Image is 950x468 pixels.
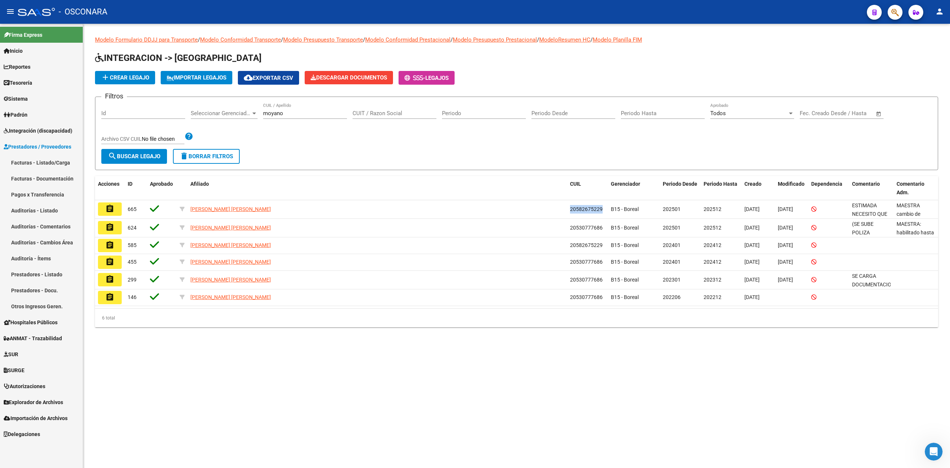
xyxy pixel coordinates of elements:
[95,176,125,201] datatable-header-cell: Acciones
[852,181,880,187] span: Comentario
[811,181,842,187] span: Dependencia
[704,225,721,231] span: 202512
[180,152,189,160] mat-icon: delete
[4,111,27,119] span: Padrón
[710,110,726,117] span: Todos
[744,206,760,212] span: [DATE]
[778,225,793,231] span: [DATE]
[305,71,393,84] button: Descargar Documentos
[704,206,721,212] span: 202512
[925,443,943,461] iframe: Intercom live chat
[190,242,271,248] span: [PERSON_NAME] [PERSON_NAME]
[105,223,114,232] mat-icon: assignment
[611,277,639,283] span: B15 - Boreal
[808,176,849,201] datatable-header-cell: Dependencia
[105,293,114,302] mat-icon: assignment
[125,176,147,201] datatable-header-cell: ID
[660,176,701,201] datatable-header-cell: Periodo Desde
[608,176,660,201] datatable-header-cell: Gerenciador
[161,71,232,84] button: IMPORTAR LEGAJOS
[778,242,793,248] span: [DATE]
[187,176,567,201] datatable-header-cell: Afiliado
[852,221,883,261] span: (SE SUBE POLIZA ACUALIZADA MAESTRA-BOREAL)
[935,7,944,16] mat-icon: person
[4,79,32,87] span: Tesorería
[593,36,642,43] a: Modelo Planilla FIM
[105,257,114,266] mat-icon: assignment
[238,71,299,85] button: Exportar CSV
[570,181,581,187] span: CUIL
[101,74,149,81] span: Crear Legajo
[894,176,938,201] datatable-header-cell: Comentario Adm.
[570,277,603,283] span: 20530777686
[98,181,119,187] span: Acciones
[173,149,240,164] button: Borrar Filtros
[244,75,293,81] span: Exportar CSV
[200,36,281,43] a: Modelo Conformidad Transporte
[744,181,761,187] span: Creado
[778,206,793,212] span: [DATE]
[190,277,271,283] span: [PERSON_NAME] [PERSON_NAME]
[663,259,681,265] span: 202401
[95,36,938,327] div: / / / / / /
[611,181,640,187] span: Gerenciador
[663,181,697,187] span: Periodo Desde
[744,225,760,231] span: [DATE]
[611,242,639,248] span: B15 - Boreal
[849,176,894,201] datatable-header-cell: Comentario
[4,95,28,103] span: Sistema
[404,75,425,81] span: -
[611,294,639,300] span: B15 - Boreal
[190,294,271,300] span: [PERSON_NAME] [PERSON_NAME]
[704,181,737,187] span: Periodo Hasta
[101,73,110,82] mat-icon: add
[190,259,271,265] span: [PERSON_NAME] [PERSON_NAME]
[611,206,639,212] span: B15 - Boreal
[128,225,137,231] span: 624
[744,242,760,248] span: [DATE]
[704,294,721,300] span: 202212
[184,132,193,141] mat-icon: help
[744,294,760,300] span: [DATE]
[663,294,681,300] span: 202206
[611,259,639,265] span: B15 - Boreal
[852,273,895,313] span: SE CARGA DOCUMENTACION DE MAESTRA COMPLETO -BOREAL 04-10-23.
[453,36,537,43] a: Modelo Presupuesto Prestacional
[128,277,137,283] span: 299
[142,136,184,143] input: Archivo CSV CUIL
[105,241,114,250] mat-icon: assignment
[180,153,233,160] span: Borrar Filtros
[4,414,68,422] span: Importación de Archivos
[128,206,137,212] span: 665
[4,31,42,39] span: Firma Express
[365,36,451,43] a: Modelo Conformidad Prestacional
[836,110,872,117] input: Fecha fin
[4,398,63,406] span: Explorador de Archivos
[663,277,681,283] span: 202301
[95,36,198,43] a: Modelo Formulario DDJJ para Transporte
[4,350,18,358] span: SUR
[128,259,137,265] span: 455
[570,259,603,265] span: 20530777686
[6,7,15,16] mat-icon: menu
[425,75,449,81] span: Legajos
[875,110,883,118] button: Open calendar
[897,202,926,225] span: MAESTRA cambio de prestador ok
[570,294,603,300] span: 20530777686
[105,275,114,284] mat-icon: assignment
[897,221,934,244] span: MAESTRA: habilitado hasta 12/25
[800,110,830,117] input: Fecha inicio
[191,110,251,117] span: Seleccionar Gerenciador
[101,149,167,164] button: Buscar Legajo
[704,277,721,283] span: 202312
[150,181,173,187] span: Aprobado
[311,74,387,81] span: Descargar Documentos
[4,47,23,55] span: Inicio
[611,225,639,231] span: B15 - Boreal
[775,176,808,201] datatable-header-cell: Modificado
[4,430,40,438] span: Delegaciones
[244,73,253,82] mat-icon: cloud_download
[108,152,117,160] mat-icon: search
[4,366,24,374] span: SURGE
[101,91,127,101] h3: Filtros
